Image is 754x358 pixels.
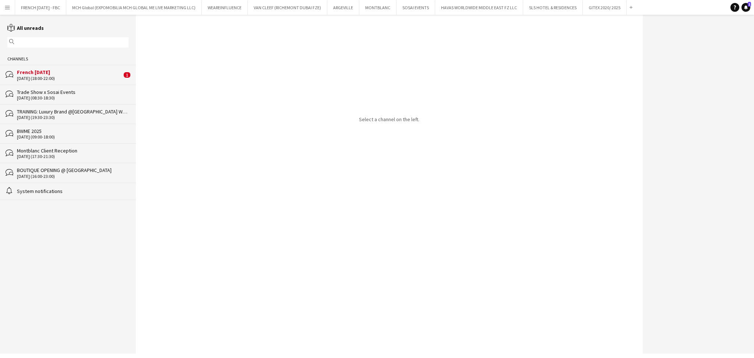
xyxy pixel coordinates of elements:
button: HAVAS WORLDWIDE MIDDLE EAST FZ LLC [435,0,523,15]
button: WEAREINFLUENCE [202,0,248,15]
div: TRAINING: Luxury Brand @[GEOGRAPHIC_DATA] Watch Week 2025 [17,108,128,115]
span: 1 [124,72,130,78]
div: [DATE] (19:30-23:30) [17,115,128,120]
a: 1 [741,3,750,12]
button: GITEX 2020/ 2025 [583,0,627,15]
button: VAN CLEEF (RICHEMONT DUBAI FZE) [248,0,327,15]
div: Trade Show x Sosai Events [17,89,128,95]
button: FRENCH [DATE] - FBC [15,0,66,15]
div: BWME 2025 [17,128,128,134]
a: All unreads [7,25,44,31]
div: [DATE] (18:00-22:00) [17,76,122,81]
button: MONTBLANC [359,0,397,15]
div: [DATE] (16:00-23:00) [17,174,128,179]
div: [DATE] (08:30-18:30) [17,95,128,101]
button: MCH Global (EXPOMOBILIA MCH GLOBAL ME LIVE MARKETING LLC) [66,0,202,15]
span: 1 [748,2,751,7]
p: Select a channel on the left. [359,116,419,123]
button: SOSAI EVENTS [397,0,435,15]
button: SLS HOTEL & RESIDENCES [523,0,583,15]
div: Montblanc Client Reception [17,147,128,154]
div: French [DATE] [17,69,122,76]
button: ARGEVILLE [327,0,359,15]
div: [DATE] (17:30-21:30) [17,154,128,159]
div: BOUTIQUE OPENING @ [GEOGRAPHIC_DATA] [17,167,128,173]
div: System notifications [17,188,128,194]
div: [DATE] (09:00-18:00) [17,134,128,140]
